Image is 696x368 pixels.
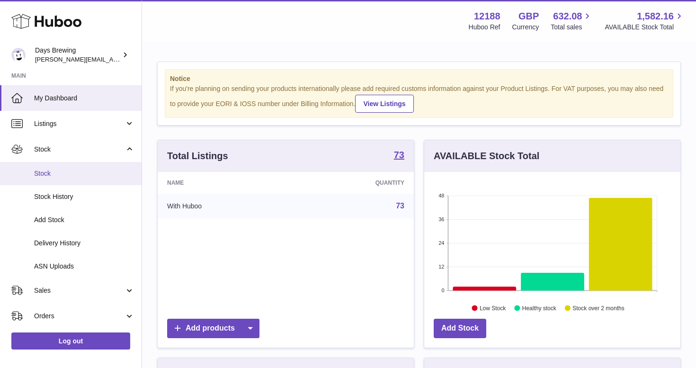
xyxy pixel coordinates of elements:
div: Huboo Ref [469,23,500,32]
span: ASN Uploads [34,262,134,271]
h3: Total Listings [167,150,228,162]
a: Add products [167,319,259,338]
span: My Dashboard [34,94,134,103]
text: 24 [438,240,444,246]
span: Add Stock [34,215,134,224]
div: If you're planning on sending your products internationally please add required customs informati... [170,84,668,113]
span: 1,582.16 [637,10,674,23]
span: 632.08 [553,10,582,23]
span: Orders [34,312,125,321]
span: Sales [34,286,125,295]
strong: GBP [518,10,539,23]
span: AVAILABLE Stock Total [605,23,685,32]
strong: 73 [394,150,404,160]
text: 36 [438,216,444,222]
div: Currency [512,23,539,32]
th: Name [158,172,293,194]
div: Days Brewing [35,46,120,64]
a: 73 [394,150,404,162]
span: Stock [34,169,134,178]
span: Total sales [551,23,593,32]
span: Delivery History [34,239,134,248]
text: 48 [438,193,444,198]
text: Low Stock [480,305,506,311]
text: 12 [438,264,444,269]
span: Listings [34,119,125,128]
text: 0 [441,287,444,293]
span: Stock History [34,192,134,201]
td: With Huboo [158,194,293,218]
a: 632.08 Total sales [551,10,593,32]
h3: AVAILABLE Stock Total [434,150,539,162]
img: greg@daysbrewing.com [11,48,26,62]
strong: Notice [170,74,668,83]
span: Stock [34,145,125,154]
th: Quantity [293,172,414,194]
a: 1,582.16 AVAILABLE Stock Total [605,10,685,32]
text: Healthy stock [522,305,557,311]
a: Log out [11,332,130,350]
a: View Listings [355,95,413,113]
text: Stock over 2 months [572,305,624,311]
a: 73 [396,202,404,210]
strong: 12188 [474,10,500,23]
a: Add Stock [434,319,486,338]
span: [PERSON_NAME][EMAIL_ADDRESS][DOMAIN_NAME] [35,55,190,63]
